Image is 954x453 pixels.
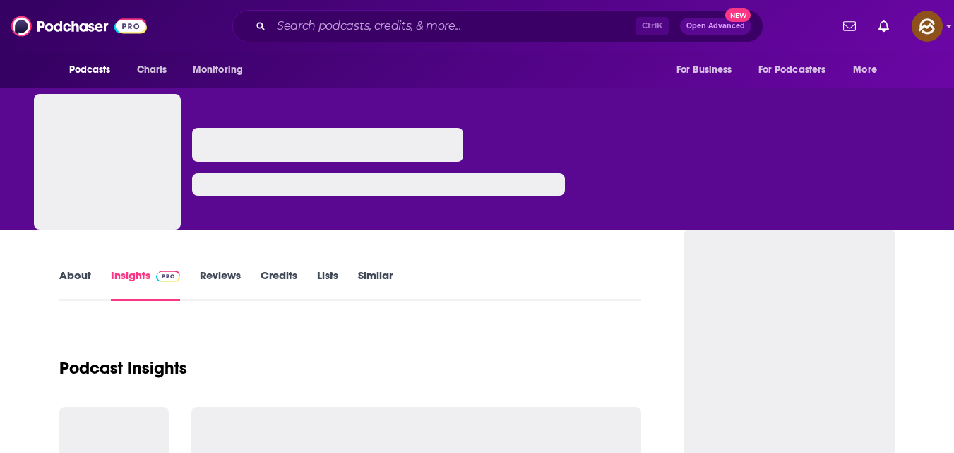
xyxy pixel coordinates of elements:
[69,60,111,80] span: Podcasts
[843,57,895,83] button: open menu
[358,269,393,301] a: Similar
[853,60,877,80] span: More
[912,11,943,42] button: Show profile menu
[261,269,297,301] a: Credits
[749,57,847,83] button: open menu
[111,269,181,301] a: InsightsPodchaser Pro
[912,11,943,42] img: User Profile
[193,60,243,80] span: Monitoring
[156,271,181,282] img: Podchaser Pro
[232,10,763,42] div: Search podcasts, credits, & more...
[59,57,129,83] button: open menu
[11,13,147,40] img: Podchaser - Follow, Share and Rate Podcasts
[686,23,745,30] span: Open Advanced
[837,14,861,38] a: Show notifications dropdown
[137,60,167,80] span: Charts
[59,358,187,379] h1: Podcast Insights
[725,8,751,22] span: New
[317,269,338,301] a: Lists
[758,60,826,80] span: For Podcasters
[271,15,636,37] input: Search podcasts, credits, & more...
[873,14,895,38] a: Show notifications dropdown
[680,18,751,35] button: Open AdvancedNew
[676,60,732,80] span: For Business
[59,269,91,301] a: About
[183,57,261,83] button: open menu
[667,57,750,83] button: open menu
[128,57,176,83] a: Charts
[636,17,669,35] span: Ctrl K
[200,269,241,301] a: Reviews
[912,11,943,42] span: Logged in as hey85204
